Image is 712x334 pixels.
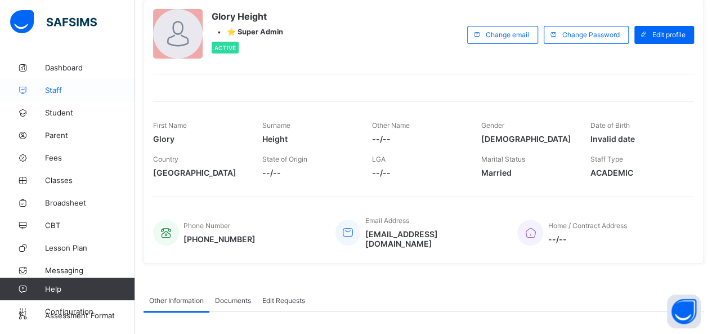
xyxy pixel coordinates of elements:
span: [DEMOGRAPHIC_DATA] [481,134,574,144]
span: --/-- [371,168,464,177]
span: Other Information [149,296,204,305]
span: ACADEMIC [590,168,683,177]
span: Change email [486,30,529,39]
span: Active [214,44,236,51]
span: --/-- [548,234,626,244]
span: Glory [153,134,245,144]
span: Date of Birth [590,121,630,130]
span: --/-- [371,134,464,144]
span: Fees [45,153,135,162]
span: Student [45,108,135,117]
span: Marital Status [481,155,525,163]
span: Broadsheet [45,198,135,207]
span: First Name [153,121,187,130]
span: Configuration [45,307,135,316]
span: Lesson Plan [45,243,135,252]
span: Help [45,284,135,293]
span: [PHONE_NUMBER] [183,234,256,244]
span: Phone Number [183,221,230,230]
span: [EMAIL_ADDRESS][DOMAIN_NAME] [365,229,500,248]
span: Married [481,168,574,177]
span: Classes [45,176,135,185]
span: ⭐ Super Admin [227,28,283,36]
span: Parent [45,131,135,140]
img: safsims [10,10,97,34]
span: Edit profile [652,30,686,39]
span: Other Name [371,121,409,130]
button: Open asap [667,295,701,328]
span: Gender [481,121,504,130]
span: Invalid date [590,134,683,144]
span: Documents [215,296,251,305]
span: CBT [45,221,135,230]
span: Dashboard [45,63,135,72]
div: • [212,28,283,36]
span: Change Password [562,30,620,39]
span: [GEOGRAPHIC_DATA] [153,168,245,177]
span: Staff Type [590,155,623,163]
span: LGA [371,155,385,163]
span: Home / Contract Address [548,221,626,230]
span: Staff [45,86,135,95]
span: Country [153,155,178,163]
span: Height [262,134,355,144]
span: --/-- [262,168,355,177]
span: Glory Height [212,11,283,22]
span: Edit Requests [262,296,305,305]
span: State of Origin [262,155,307,163]
span: Surname [262,121,290,130]
span: Email Address [365,216,409,225]
span: Messaging [45,266,135,275]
